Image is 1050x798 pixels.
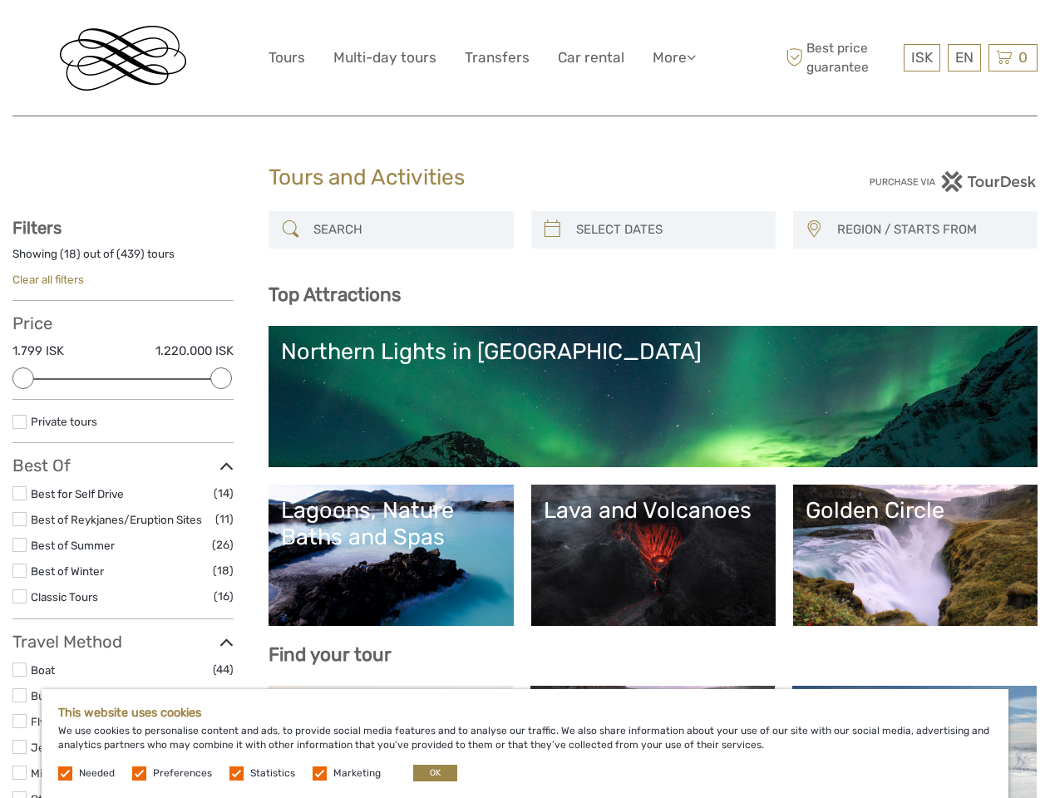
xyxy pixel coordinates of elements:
div: We use cookies to personalise content and ads, to provide social media features and to analyse ou... [42,689,1008,798]
label: 1.799 ISK [12,342,64,360]
span: (14) [214,484,234,503]
h3: Best Of [12,456,234,475]
span: (51) [214,686,234,705]
a: Mini Bus / Car [31,766,102,780]
a: Best for Self Drive [31,487,124,500]
h5: This website uses cookies [58,706,992,720]
input: SEARCH [307,215,505,244]
span: ISK [911,49,933,66]
span: (44) [213,660,234,679]
b: Top Attractions [269,283,401,306]
a: Boat [31,663,55,677]
label: 18 [64,246,76,262]
div: Showing ( ) out of ( ) tours [12,246,234,272]
a: More [653,46,696,70]
h3: Price [12,313,234,333]
span: (11) [215,510,234,529]
a: Private tours [31,415,97,428]
p: We're away right now. Please check back later! [23,29,188,42]
a: Best of Winter [31,564,104,578]
div: Golden Circle [806,497,1025,524]
a: Golden Circle [806,497,1025,613]
h1: Tours and Activities [269,165,781,191]
img: Reykjavik Residence [60,26,186,91]
label: Preferences [153,766,212,781]
a: Tours [269,46,305,70]
label: Marketing [333,766,381,781]
b: Find your tour [269,643,392,666]
strong: Filters [12,218,62,238]
a: Best of Reykjanes/Eruption Sites [31,513,202,526]
span: (26) [212,535,234,554]
a: Lagoons, Nature Baths and Spas [281,497,500,613]
a: Bus [31,689,51,702]
button: Open LiveChat chat widget [191,26,211,46]
div: Northern Lights in [GEOGRAPHIC_DATA] [281,338,1025,365]
span: (18) [213,561,234,580]
a: Classic Tours [31,590,98,603]
a: Multi-day tours [333,46,436,70]
a: Jeep / 4x4 [31,741,88,754]
input: SELECT DATES [569,215,767,244]
div: EN [948,44,981,71]
button: OK [413,765,457,781]
a: Clear all filters [12,273,84,286]
img: PurchaseViaTourDesk.png [869,171,1038,192]
label: Needed [79,766,115,781]
label: 1.220.000 ISK [155,342,234,360]
a: Flying [31,715,62,728]
a: Northern Lights in [GEOGRAPHIC_DATA] [281,338,1025,455]
div: Lagoons, Nature Baths and Spas [281,497,500,551]
a: Car rental [558,46,624,70]
h3: Travel Method [12,632,234,652]
a: Transfers [465,46,530,70]
a: Best of Summer [31,539,115,552]
span: (16) [214,587,234,606]
label: 439 [121,246,140,262]
div: Lava and Volcanoes [544,497,763,524]
button: REGION / STARTS FROM [830,216,1029,244]
label: Statistics [250,766,295,781]
span: 0 [1016,49,1030,66]
a: Lava and Volcanoes [544,497,763,613]
span: Best price guarantee [781,39,900,76]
